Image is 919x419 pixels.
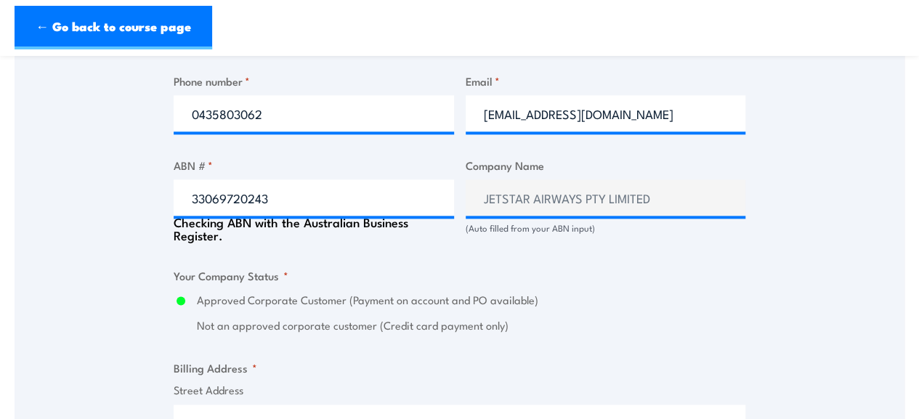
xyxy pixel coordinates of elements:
div: (Auto filled from your ABN input) [466,221,746,235]
label: Not an approved corporate customer (Credit card payment only) [197,317,745,334]
legend: Billing Address [174,359,257,376]
a: ← Go back to course page [15,6,212,49]
label: Email [466,73,746,89]
label: Approved Corporate Customer (Payment on account and PO available) [197,292,745,309]
label: ABN # [174,157,454,174]
div: Checking ABN with the Australian Business Register. [174,216,454,242]
label: Street Address [174,382,745,399]
legend: Your Company Status [174,267,288,284]
label: Phone number [174,73,454,89]
label: Company Name [466,157,746,174]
